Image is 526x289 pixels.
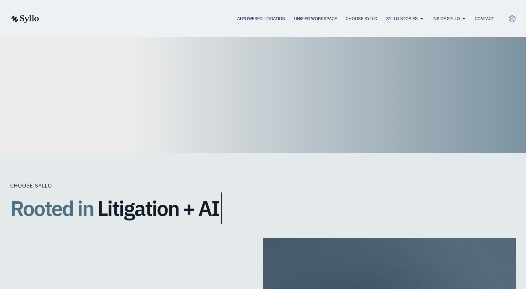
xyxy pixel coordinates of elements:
span: Litigation + AI [97,197,219,220]
span: Rooted in [10,192,93,224]
a: AI Powered Litigation [237,15,285,22]
nav: Menu [53,15,494,22]
a: Syllo Stories [386,15,418,22]
a: Choose Syllo [346,15,377,22]
img: syllo [10,15,39,23]
a: Contact [475,15,494,22]
div: Menu Toggle [53,15,494,22]
div: Choose Syllo [10,181,291,190]
a: Inside Syllo [433,15,460,22]
a: Unified Workspace [294,15,337,22]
